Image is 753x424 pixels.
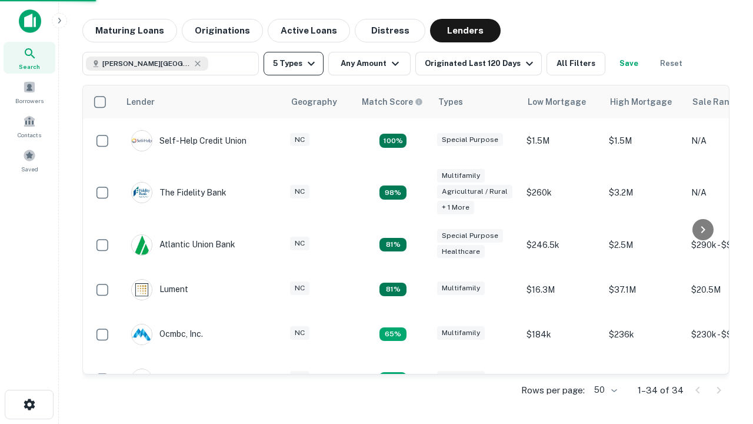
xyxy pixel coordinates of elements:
[603,85,685,118] th: High Mortgage
[362,95,423,108] div: Capitalize uses an advanced AI algorithm to match your search with the best lender. The match sco...
[652,52,690,75] button: Reset
[132,183,152,203] img: picture
[379,372,407,386] div: Matching Properties: 4, hasApolloMatch: undefined
[21,164,38,174] span: Saved
[603,118,685,163] td: $1.5M
[521,223,603,267] td: $246.5k
[131,324,203,345] div: Ocmbc, Inc.
[290,281,309,295] div: NC
[284,85,355,118] th: Geography
[131,234,235,256] div: Atlantic Union Bank
[131,279,188,300] div: Lument
[291,95,337,109] div: Geography
[437,326,485,340] div: Multifamily
[19,62,40,71] span: Search
[131,369,265,390] div: Pinnacle Financial Partners
[119,85,284,118] th: Lender
[638,383,684,397] p: 1–34 of 34
[379,283,407,297] div: Matching Properties: 5, hasApolloMatch: undefined
[290,185,309,198] div: NC
[19,9,41,33] img: capitalize-icon.png
[603,357,685,402] td: $2M
[131,130,246,151] div: Self-help Credit Union
[379,185,407,200] div: Matching Properties: 6, hasApolloMatch: undefined
[4,42,55,74] a: Search
[379,134,407,148] div: Matching Properties: 11, hasApolloMatch: undefined
[610,95,672,109] div: High Mortgage
[4,110,55,142] a: Contacts
[328,52,411,75] button: Any Amount
[694,330,753,386] iframe: Chat Widget
[437,185,512,198] div: Agricultural / Rural
[547,52,605,75] button: All Filters
[132,131,152,151] img: picture
[132,369,152,389] img: picture
[437,229,503,243] div: Special Purpose
[182,19,263,42] button: Originations
[4,144,55,176] a: Saved
[131,182,226,203] div: The Fidelity Bank
[362,95,421,108] h6: Match Score
[15,96,44,105] span: Borrowers
[355,85,431,118] th: Capitalize uses an advanced AI algorithm to match your search with the best lender. The match sco...
[264,52,324,75] button: 5 Types
[18,130,41,140] span: Contacts
[290,371,309,385] div: NC
[528,95,586,109] div: Low Mortgage
[521,312,603,357] td: $184k
[415,52,542,75] button: Originated Last 120 Days
[102,58,191,69] span: [PERSON_NAME][GEOGRAPHIC_DATA], [GEOGRAPHIC_DATA]
[132,324,152,344] img: picture
[126,95,155,109] div: Lender
[431,85,521,118] th: Types
[437,371,485,385] div: Multifamily
[437,133,503,147] div: Special Purpose
[437,201,474,214] div: + 1 more
[521,357,603,402] td: $130k
[82,19,177,42] button: Maturing Loans
[521,163,603,223] td: $260k
[437,281,485,295] div: Multifamily
[430,19,501,42] button: Lenders
[603,223,685,267] td: $2.5M
[521,383,585,397] p: Rows per page:
[603,267,685,312] td: $37.1M
[132,280,152,300] img: picture
[425,57,537,71] div: Originated Last 120 Days
[521,267,603,312] td: $16.3M
[4,76,55,108] a: Borrowers
[290,237,309,250] div: NC
[603,312,685,357] td: $236k
[437,245,485,259] div: Healthcare
[521,118,603,163] td: $1.5M
[290,133,309,147] div: NC
[268,19,350,42] button: Active Loans
[521,85,603,118] th: Low Mortgage
[355,19,425,42] button: Distress
[603,163,685,223] td: $3.2M
[290,326,309,340] div: NC
[610,52,648,75] button: Save your search to get updates of matches that match your search criteria.
[437,169,485,183] div: Multifamily
[379,327,407,342] div: Matching Properties: 4, hasApolloMatch: undefined
[379,238,407,252] div: Matching Properties: 5, hasApolloMatch: undefined
[438,95,463,109] div: Types
[589,382,619,399] div: 50
[132,235,152,255] img: picture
